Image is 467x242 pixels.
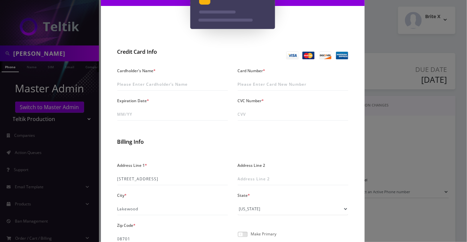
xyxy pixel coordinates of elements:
[117,203,228,215] input: City
[238,108,348,121] input: CVV
[117,96,149,106] label: Expiration Date
[238,161,265,170] label: Address Line 2
[251,232,277,236] p: Make Primary
[117,108,228,121] input: MM/YY
[286,51,348,59] img: Credit Card Info
[117,49,228,55] h2: Credit Card Info
[117,139,348,145] h2: Billing Info
[238,96,264,106] label: CVC Number
[117,173,228,185] input: Address Line 1
[117,78,228,91] input: Please Enter Cardholder’s Name
[117,221,136,230] label: Zip Code
[238,78,348,91] input: Please Enter Card New Number
[117,66,156,76] label: Cardholder's Name
[117,191,127,200] label: City
[117,161,147,170] label: Address Line 1
[238,66,265,76] label: Card Number
[238,191,250,200] label: State
[238,173,348,185] input: Address Line 2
